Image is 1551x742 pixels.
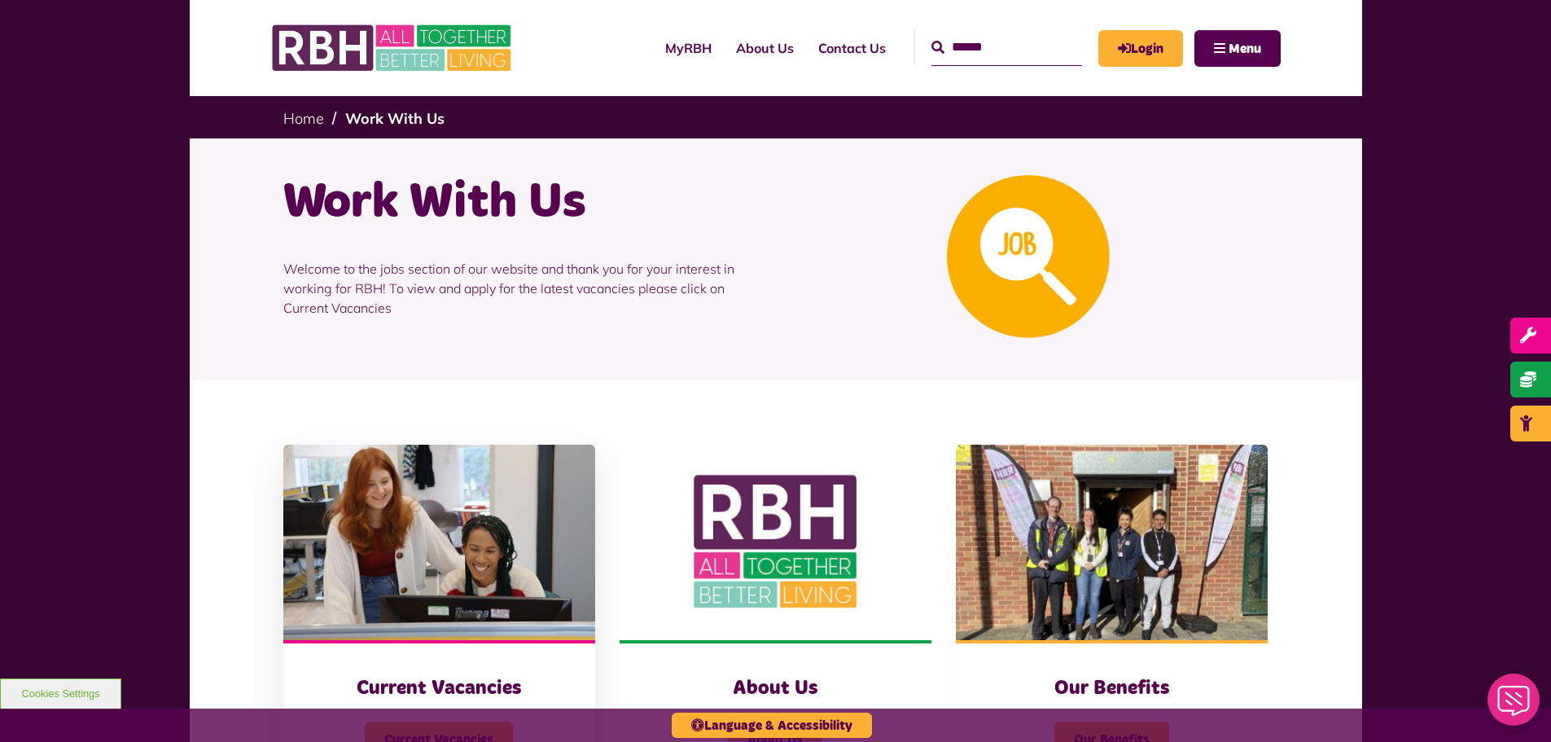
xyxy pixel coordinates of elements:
a: Home [283,109,324,128]
a: Work With Us [345,109,445,128]
a: About Us [724,26,806,70]
a: MyRBH [653,26,724,70]
button: Language & Accessibility [672,713,872,738]
img: Looking For A Job [947,175,1110,338]
h3: Current Vacancies [316,676,563,701]
a: Contact Us [806,26,898,70]
h3: Our Benefits [988,676,1235,701]
img: IMG 1470 [283,445,595,640]
button: Navigation [1194,30,1281,67]
iframe: Netcall Web Assistant for live chat [1478,669,1551,742]
img: RBH [271,16,515,80]
img: RBH Logo Social Media 480X360 (1) [620,445,931,640]
img: Dropinfreehold2 [956,445,1268,640]
p: Welcome to the jobs section of our website and thank you for your interest in working for RBH! To... [283,235,764,342]
h1: Work With Us [283,171,764,235]
h3: About Us [652,676,899,701]
span: Menu [1229,42,1261,55]
a: MyRBH [1098,30,1183,67]
input: Search [931,30,1082,65]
